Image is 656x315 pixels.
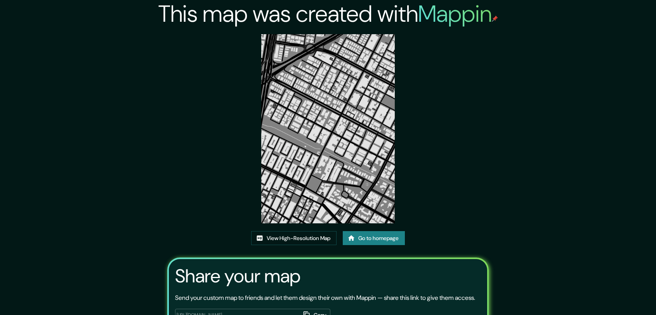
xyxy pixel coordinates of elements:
[261,34,395,223] img: created-map
[175,293,475,303] p: Send your custom map to friends and let them design their own with Mappin — share this link to gi...
[492,16,498,22] img: mappin-pin
[175,265,300,287] h3: Share your map
[587,285,647,306] iframe: Help widget launcher
[343,231,405,245] a: Go to homepage
[251,231,337,245] a: View High-Resolution Map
